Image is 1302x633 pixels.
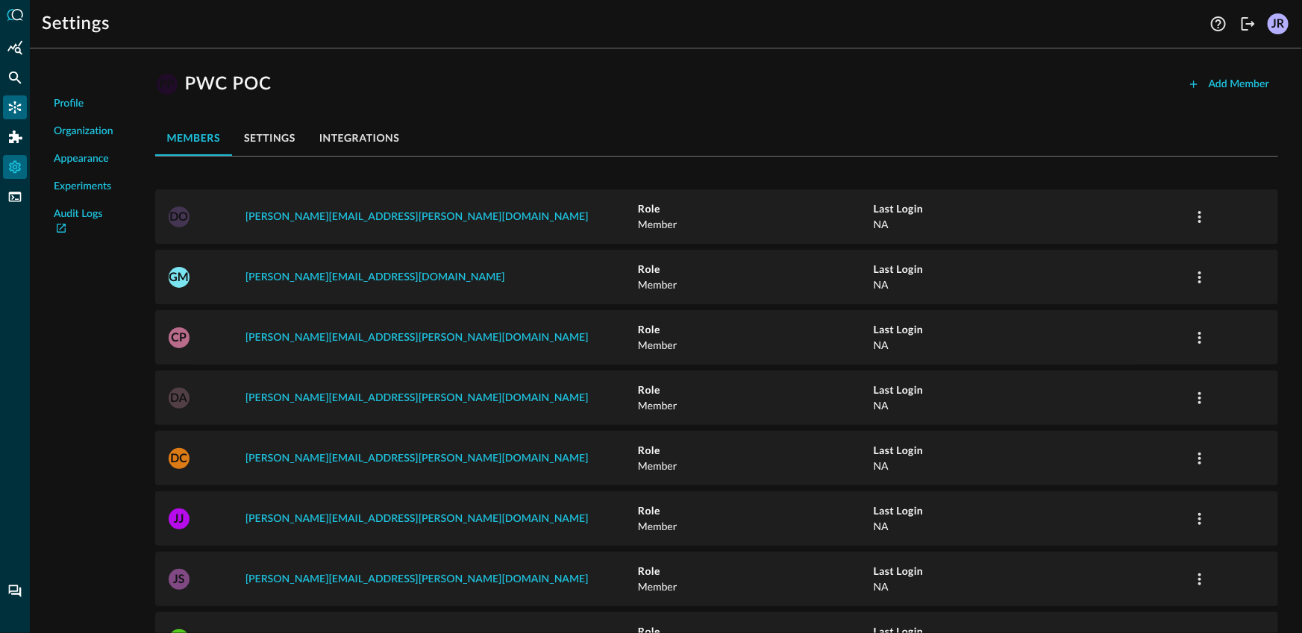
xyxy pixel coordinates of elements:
[1179,72,1278,96] button: Add Member
[245,514,589,524] a: [PERSON_NAME][EMAIL_ADDRESS][PERSON_NAME][DOMAIN_NAME]
[155,120,232,156] button: members
[3,95,27,119] div: Connectors
[638,503,874,518] h5: Role
[638,277,874,292] p: Member
[169,267,190,288] div: GM
[3,185,27,209] div: FSQL
[874,201,1188,216] h5: Last Login
[54,124,113,139] span: Organization
[54,179,111,195] span: Experiments
[185,72,272,96] h1: PWC POC
[874,337,1188,353] p: NA
[874,382,1188,397] h5: Last Login
[638,518,874,534] p: Member
[638,337,874,353] p: Member
[874,458,1188,473] p: NA
[245,393,589,403] a: [PERSON_NAME][EMAIL_ADDRESS][PERSON_NAME][DOMAIN_NAME]
[1236,12,1260,36] button: Logout
[874,579,1188,594] p: NA
[3,66,27,89] div: Federated Search
[157,74,178,95] div: PP
[307,120,412,156] button: integrations
[1209,75,1269,94] div: Add Member
[169,207,190,227] div: DO
[638,564,874,579] h5: Role
[1268,13,1289,34] div: JR
[638,397,874,413] p: Member
[169,388,190,409] div: DA
[874,216,1188,232] p: NA
[245,574,589,585] a: [PERSON_NAME][EMAIL_ADDRESS][PERSON_NAME][DOMAIN_NAME]
[245,453,589,464] a: [PERSON_NAME][EMAIL_ADDRESS][PERSON_NAME][DOMAIN_NAME]
[638,458,874,473] p: Member
[1206,12,1230,36] button: Help
[874,443,1188,458] h5: Last Login
[638,579,874,594] p: Member
[638,443,874,458] h5: Role
[874,503,1188,518] h5: Last Login
[638,201,874,216] h5: Role
[54,207,113,238] a: Audit Logs
[54,151,109,167] span: Appearance
[638,382,874,397] h5: Role
[54,96,84,112] span: Profile
[169,327,190,348] div: CP
[874,322,1188,337] h5: Last Login
[169,508,190,529] div: JJ
[245,272,505,283] a: [PERSON_NAME][EMAIL_ADDRESS][DOMAIN_NAME]
[874,262,1188,277] h5: Last Login
[638,216,874,232] p: Member
[874,518,1188,534] p: NA
[874,277,1188,292] p: NA
[169,569,190,590] div: JS
[3,155,27,179] div: Settings
[874,397,1188,413] p: NA
[3,36,27,60] div: Summary Insights
[874,564,1188,579] h5: Last Login
[638,322,874,337] h5: Role
[245,333,589,343] a: [PERSON_NAME][EMAIL_ADDRESS][PERSON_NAME][DOMAIN_NAME]
[232,120,307,156] button: settings
[4,125,28,149] div: Addons
[638,262,874,277] h5: Role
[42,12,110,36] h1: Settings
[3,579,27,603] div: Chat
[169,448,190,469] div: DC
[245,212,589,222] a: [PERSON_NAME][EMAIL_ADDRESS][PERSON_NAME][DOMAIN_NAME]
